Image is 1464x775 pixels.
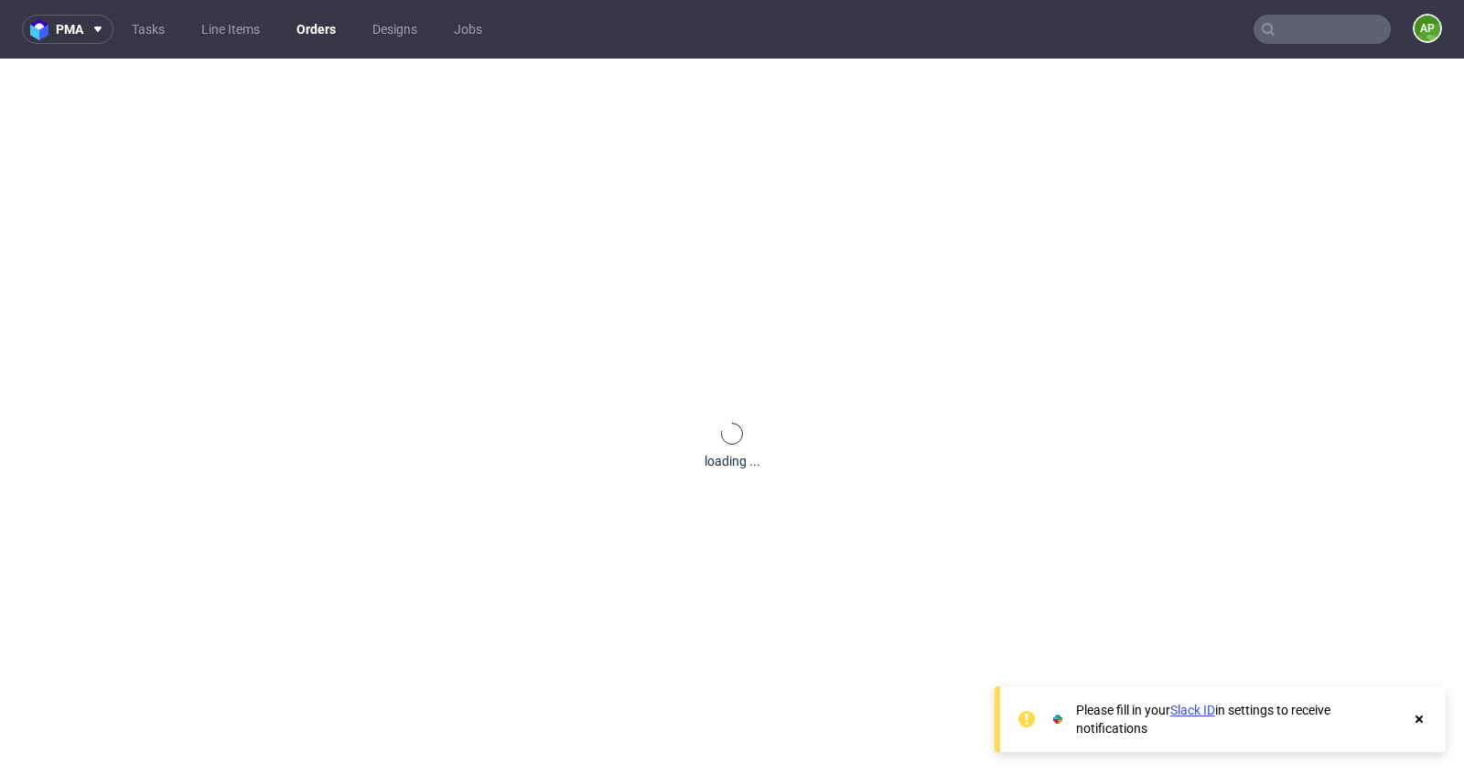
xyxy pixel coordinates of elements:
[285,15,347,44] a: Orders
[1415,16,1440,41] figcaption: AP
[1049,710,1067,728] img: Slack
[1076,701,1402,737] div: Please fill in your in settings to receive notifications
[56,23,83,36] span: pma
[22,15,113,44] button: pma
[190,15,271,44] a: Line Items
[30,19,56,40] img: logo
[443,15,493,44] a: Jobs
[1170,703,1215,717] a: Slack ID
[705,452,760,470] div: loading ...
[361,15,428,44] a: Designs
[121,15,176,44] a: Tasks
